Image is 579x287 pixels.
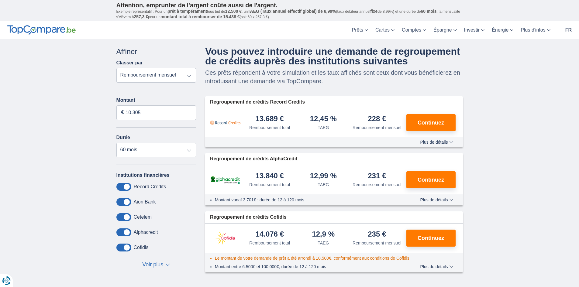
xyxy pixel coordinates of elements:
[134,214,152,220] label: Cetelem
[318,240,329,246] div: TAEG
[249,182,290,188] div: Remboursement total
[134,184,166,190] label: Record Credits
[7,25,76,35] img: TopCompare
[420,265,453,269] span: Plus de détails
[353,240,401,246] div: Remboursement mensuel
[142,261,163,269] span: Voir plus
[167,9,207,14] span: prêt à tempérament
[372,21,398,39] a: Cartes
[116,135,130,140] label: Durée
[517,21,554,39] a: Plus d'infos
[368,172,386,180] div: 231 €
[310,172,337,180] div: 12,99 %
[421,9,437,14] span: 60 mois
[415,140,458,145] button: Plus de détails
[256,115,284,123] div: 13.689 €
[140,261,172,269] button: Voir plus ▼
[368,231,386,239] div: 235 €
[215,197,402,203] li: Montant vanaf 3.701€ ; durée de 12 à 120 mois
[348,21,372,39] a: Prêts
[420,198,453,202] span: Plus de détails
[312,231,335,239] div: 12,9 %
[318,125,329,131] div: TAEG
[116,9,463,20] p: Exemple représentatif : Pour un tous but de , un (taux débiteur annuel de 8,99%) et une durée de ...
[415,264,458,269] button: Plus de détails
[205,46,463,66] h4: Vous pouvez introduire une demande de regroupement de crédits auprès des institutions suivantes
[460,21,488,39] a: Investir
[418,235,444,241] span: Continuez
[415,197,458,202] button: Plus de détails
[562,21,575,39] a: fr
[134,14,148,19] span: 257,3 €
[205,68,463,85] p: Ces prêts répondent à votre simulation et les taux affichés sont ceux dont vous bénéficierez en i...
[134,245,149,250] label: Cofidis
[248,9,336,14] span: TAEG (Taux annuel effectif global) de 8,99%
[249,240,290,246] div: Remboursement total
[215,264,402,270] li: Montant entre 6.500€ et 100.000€; durée de 12 à 120 mois
[406,171,456,188] button: Continuez
[166,264,170,266] span: ▼
[116,97,196,103] label: Montant
[318,182,329,188] div: TAEG
[256,172,284,180] div: 13.840 €
[353,125,401,131] div: Remboursement mensuel
[215,255,409,261] li: Le montant de votre demande de prêt a été arrondi à 10.500€, conformément aux conditions de Cofidis
[256,231,284,239] div: 14.076 €
[488,21,517,39] a: Énergie
[249,125,290,131] div: Remboursement total
[116,173,170,178] label: Institutions financières
[210,155,297,162] span: Regroupement de crédits AlphaCredit
[225,9,242,14] span: 12.500 €
[210,214,287,221] span: Regroupement de crédits Cofidis
[398,21,430,39] a: Comptes
[116,60,143,66] label: Classer par
[210,99,305,106] span: Regroupement de crédits Record Credits
[210,231,240,246] img: pret personnel Cofidis
[210,175,240,185] img: pret personnel AlphaCredit
[368,115,386,123] div: 228 €
[121,109,124,116] span: €
[160,14,240,19] span: montant total à rembourser de 15.438 €
[430,21,460,39] a: Épargne
[134,230,158,235] label: Alphacredit
[418,120,444,125] span: Continuez
[134,199,156,205] label: Aion Bank
[406,230,456,247] button: Continuez
[418,177,444,183] span: Continuez
[406,114,456,131] button: Continuez
[116,2,463,9] p: Attention, emprunter de l'argent coûte aussi de l'argent.
[370,9,377,14] span: fixe
[353,182,401,188] div: Remboursement mensuel
[210,115,240,130] img: pret personnel Record Credits
[420,140,453,144] span: Plus de détails
[116,46,196,57] div: Affiner
[310,115,337,123] div: 12,45 %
